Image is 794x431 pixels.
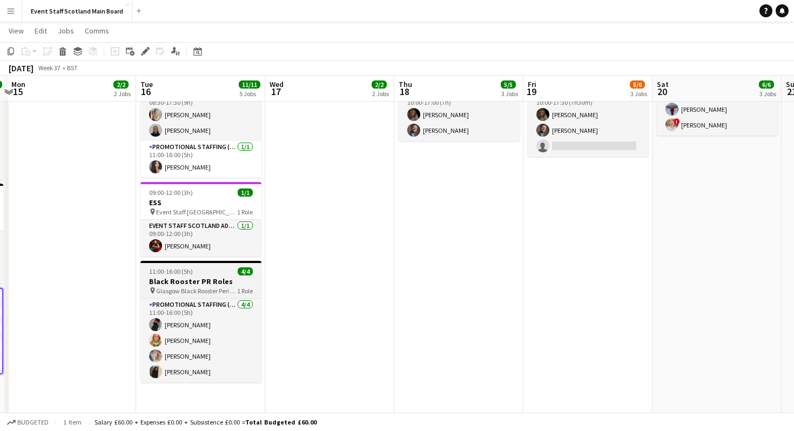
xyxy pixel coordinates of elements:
span: Tue [140,79,153,89]
h3: ESS [140,198,261,207]
app-card-role: Events (Host & Hostesses)4A2/310:00-17:30 (7h30m)[PERSON_NAME][PERSON_NAME] [528,89,649,157]
span: 2/2 [113,80,129,89]
span: Wed [270,79,284,89]
span: 1 Role [237,208,253,216]
div: Salary £60.00 + Expenses £0.00 + Subsistence £0.00 = [95,418,317,426]
app-job-card: 08:30-17:30 (9h)3/3Fresher Festival - Promo Role Glasgow - Freshers Festival2 RolesPromotional St... [140,41,261,178]
button: Event Staff Scotland Main Board [22,1,132,22]
span: 5/6 [630,80,645,89]
span: 2/2 [372,80,387,89]
span: ! [674,118,680,125]
span: 5/5 [501,80,516,89]
app-card-role: Events (Host & Hostesses)2/210:00-17:00 (7h)[PERSON_NAME][PERSON_NAME] [399,89,520,141]
span: 16 [139,85,153,98]
button: Budgeted [5,416,50,428]
span: Edit [35,26,47,36]
div: [DATE] [9,63,33,73]
span: 1 Role [237,287,253,295]
span: Jobs [58,26,74,36]
span: Comms [85,26,109,36]
a: Comms [80,24,113,38]
span: Thu [399,79,412,89]
span: Sat [657,79,669,89]
span: Budgeted [17,419,49,426]
app-job-card: 11:00-16:00 (5h)4/4Black Rooster PR Roles Glasgow Black Rooster Peri Peri - Promo Role1 RolePromo... [140,261,261,382]
span: View [9,26,24,36]
span: Event Staff [GEOGRAPHIC_DATA] - ESS [156,208,237,216]
span: 6/6 [759,80,774,89]
app-job-card: 09:00-12:00 (3h)1/1ESS Event Staff [GEOGRAPHIC_DATA] - ESS1 RoleEVENT STAFF SCOTLAND ADMIN ROLE1/... [140,182,261,257]
span: 09:00-12:00 (3h) [149,188,193,197]
span: 15 [10,85,25,98]
span: 4/4 [238,267,253,275]
span: Total Budgeted £60.00 [245,418,317,426]
div: 3 Jobs [630,90,647,98]
app-card-role: Bar & Catering (Food & Beverage Service)2/216:00-22:00 (6h)[PERSON_NAME]![PERSON_NAME] [657,83,778,136]
span: 11/11 [239,80,260,89]
app-card-role: Promotional Staffing (Brand Ambassadors)2/208:30-17:30 (9h)[PERSON_NAME][PERSON_NAME] [140,89,261,141]
div: 3 Jobs [501,90,518,98]
app-card-role: Promotional Staffing (Brand Ambassadors)1/111:00-16:00 (5h)[PERSON_NAME] [140,141,261,178]
div: 3 Jobs [759,90,776,98]
div: 2 Jobs [114,90,131,98]
a: Jobs [53,24,78,38]
span: Mon [11,79,25,89]
span: 18 [397,85,412,98]
span: 17 [268,85,284,98]
span: Week 37 [36,64,63,72]
h3: Black Rooster PR Roles [140,277,261,286]
span: 20 [655,85,669,98]
app-card-role: EVENT STAFF SCOTLAND ADMIN ROLE1/109:00-12:00 (3h)[PERSON_NAME] [140,220,261,257]
div: 2 Jobs [372,90,389,98]
app-card-role: Promotional Staffing (Promotional Staff)4/411:00-16:00 (5h)[PERSON_NAME][PERSON_NAME][PERSON_NAME... [140,299,261,382]
a: Edit [30,24,51,38]
span: Fri [528,79,536,89]
span: 19 [526,85,536,98]
span: Glasgow Black Rooster Peri Peri - Promo Role [156,287,237,295]
div: 5 Jobs [239,90,260,98]
div: BST [67,64,78,72]
a: View [4,24,28,38]
span: 1/1 [238,188,253,197]
span: 1 item [59,418,85,426]
span: 11:00-16:00 (5h) [149,267,193,275]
